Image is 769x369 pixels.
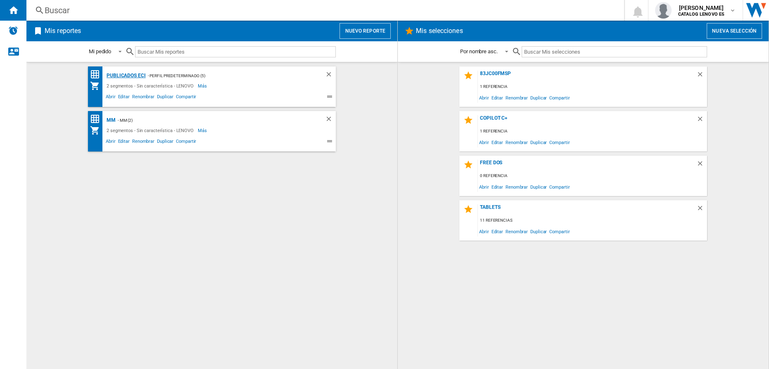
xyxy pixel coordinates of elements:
[339,23,391,39] button: Nuevo reporte
[478,92,490,103] span: Abrir
[156,93,175,103] span: Duplicar
[478,226,490,237] span: Abrir
[478,71,696,82] div: 83JC00FMSP
[696,115,707,126] div: Borrar
[522,46,707,57] input: Buscar Mis selecciones
[117,93,131,103] span: Editar
[548,226,571,237] span: Compartir
[529,92,548,103] span: Duplicar
[529,137,548,148] span: Duplicar
[90,125,104,135] div: Mi colección
[89,48,111,54] div: Mi pedido
[104,115,116,125] div: MM
[104,81,198,91] div: 2 segmentos - Sin característica - LENOVO
[104,93,117,103] span: Abrir
[198,81,208,91] span: Más
[104,71,146,81] div: Publicados ECI
[90,69,104,80] div: Matriz de precios
[548,92,571,103] span: Compartir
[135,46,336,57] input: Buscar Mis reportes
[478,160,696,171] div: FREE DOS
[490,181,504,192] span: Editar
[548,181,571,192] span: Compartir
[8,26,18,35] img: alerts-logo.svg
[104,125,198,135] div: 2 segmentos - Sin característica - LENOVO
[490,92,504,103] span: Editar
[325,115,336,125] div: Borrar
[131,93,156,103] span: Renombrar
[43,23,83,39] h2: Mis reportes
[131,137,156,147] span: Renombrar
[529,226,548,237] span: Duplicar
[45,5,603,16] div: Buscar
[117,137,131,147] span: Editar
[414,23,465,39] h2: Mis selecciones
[504,181,529,192] span: Renombrar
[478,126,707,137] div: 1 referencia
[504,92,529,103] span: Renombrar
[325,71,336,81] div: Borrar
[478,181,490,192] span: Abrir
[460,48,498,54] div: Por nombre asc.
[478,115,696,126] div: COPILOT C+
[707,23,762,39] button: Nueva selección
[478,215,707,226] div: 11 referencias
[490,226,504,237] span: Editar
[504,137,529,148] span: Renombrar
[696,204,707,215] div: Borrar
[146,71,309,81] div: - Perfil predeterminado (5)
[478,82,707,92] div: 1 referencia
[696,160,707,171] div: Borrar
[548,137,571,148] span: Compartir
[90,114,104,124] div: Matriz de precios
[490,137,504,148] span: Editar
[175,137,197,147] span: Compartir
[104,137,117,147] span: Abrir
[655,2,672,19] img: profile.jpg
[175,93,197,103] span: Compartir
[90,81,104,91] div: Mi colección
[156,137,175,147] span: Duplicar
[696,71,707,82] div: Borrar
[529,181,548,192] span: Duplicar
[504,226,529,237] span: Renombrar
[478,204,696,215] div: TABLETS
[678,4,724,12] span: [PERSON_NAME]
[478,171,707,181] div: 0 referencia
[116,115,309,125] div: - MM (2)
[478,137,490,148] span: Abrir
[678,12,724,17] b: CATALOG LENOVO ES
[198,125,208,135] span: Más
